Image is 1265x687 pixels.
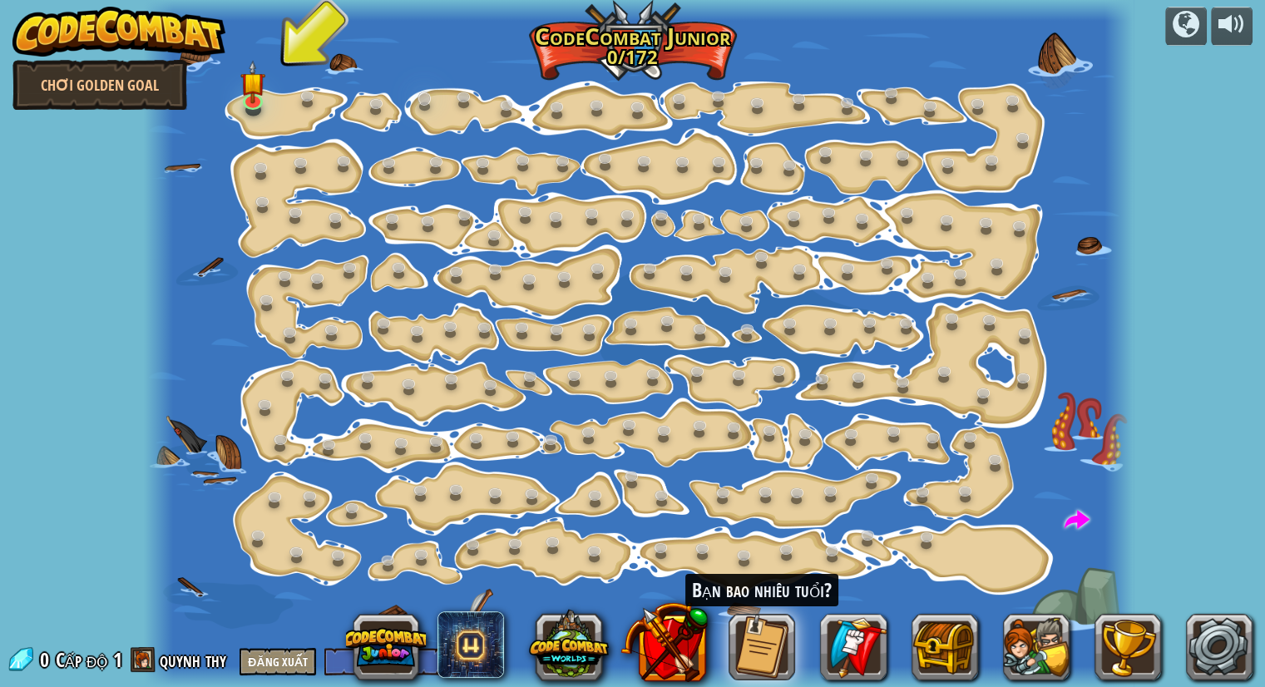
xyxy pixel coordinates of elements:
div: Bạn bao nhiêu tuổi? [685,574,838,607]
button: Chiến dịch [1165,7,1207,46]
a: Chơi Golden Goal [12,60,187,110]
img: level-banner-started.png [240,60,265,103]
img: CodeCombat - Learn how to code by playing a game [12,7,225,57]
button: Tùy chỉnh âm lượng [1211,7,1253,46]
span: Cấp độ [56,646,107,674]
span: 1 [113,646,122,673]
a: quynh thy [160,646,231,673]
span: 0 [40,646,54,673]
button: Đăng xuất [240,648,315,675]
